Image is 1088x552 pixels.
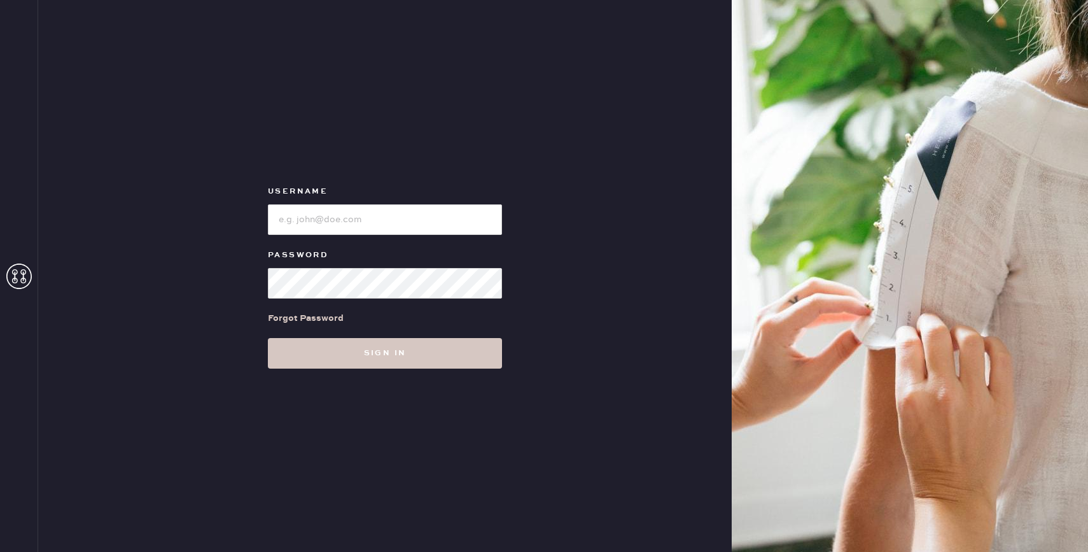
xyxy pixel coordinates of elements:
[268,338,502,369] button: Sign in
[268,248,502,263] label: Password
[268,299,344,338] a: Forgot Password
[268,311,344,325] div: Forgot Password
[268,204,502,235] input: e.g. john@doe.com
[268,184,502,199] label: Username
